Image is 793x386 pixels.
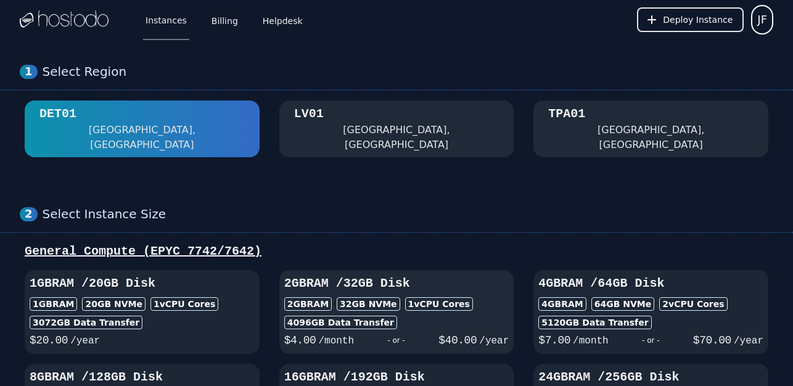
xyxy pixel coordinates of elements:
button: User menu [751,5,773,35]
button: 4GBRAM /64GB Disk4GBRAM64GB NVMe2vCPU Cores5120GB Data Transfer$7.00/month- or -$70.00/year [533,270,768,354]
div: 1GB RAM [30,297,77,311]
h3: 2GB RAM / 32 GB Disk [284,275,509,292]
div: 64 GB NVMe [591,297,655,311]
span: JF [757,11,767,28]
div: 2GB RAM [284,297,332,311]
div: 1 [20,65,38,79]
div: 1 vCPU Cores [150,297,218,311]
span: /month [573,335,609,347]
div: [GEOGRAPHIC_DATA], [GEOGRAPHIC_DATA] [39,123,245,152]
span: /month [318,335,354,347]
div: - or - [609,332,693,349]
div: LV01 [294,105,324,123]
div: [GEOGRAPHIC_DATA], [GEOGRAPHIC_DATA] [294,123,499,152]
h3: 8GB RAM / 128 GB Disk [30,369,255,386]
div: General Compute (EPYC 7742/7642) [20,243,773,260]
span: $ 40.00 [438,334,477,347]
div: 20 GB NVMe [82,297,146,311]
div: Select Region [43,64,773,80]
button: DET01 [GEOGRAPHIC_DATA], [GEOGRAPHIC_DATA] [25,101,260,157]
div: [GEOGRAPHIC_DATA], [GEOGRAPHIC_DATA] [548,123,754,152]
span: $ 70.00 [693,334,731,347]
div: TPA01 [548,105,585,123]
img: Logo [20,10,109,29]
div: 2 [20,207,38,221]
h3: 24GB RAM / 256 GB Disk [538,369,763,386]
div: 32 GB NVMe [337,297,400,311]
h3: 16GB RAM / 192 GB Disk [284,369,509,386]
button: 2GBRAM /32GB Disk2GBRAM32GB NVMe1vCPU Cores4096GB Data Transfer$4.00/month- or -$40.00/year [279,270,514,354]
div: 5120 GB Data Transfer [538,316,651,329]
div: - or - [354,332,438,349]
button: Deploy Instance [637,7,744,32]
div: 4GB RAM [538,297,586,311]
h3: 1GB RAM / 20 GB Disk [30,275,255,292]
div: 4096 GB Data Transfer [284,316,397,329]
span: /year [734,335,763,347]
span: /year [479,335,509,347]
span: $ 20.00 [30,334,68,347]
div: 1 vCPU Cores [405,297,473,311]
span: Deploy Instance [663,14,733,26]
span: /year [70,335,100,347]
h3: 4GB RAM / 64 GB Disk [538,275,763,292]
div: Select Instance Size [43,207,773,222]
span: $ 4.00 [284,334,316,347]
span: $ 7.00 [538,334,570,347]
div: 2 vCPU Cores [659,297,727,311]
button: 1GBRAM /20GB Disk1GBRAM20GB NVMe1vCPU Cores3072GB Data Transfer$20.00/year [25,270,260,354]
button: LV01 [GEOGRAPHIC_DATA], [GEOGRAPHIC_DATA] [279,101,514,157]
button: TPA01 [GEOGRAPHIC_DATA], [GEOGRAPHIC_DATA] [533,101,768,157]
div: 3072 GB Data Transfer [30,316,142,329]
div: DET01 [39,105,76,123]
